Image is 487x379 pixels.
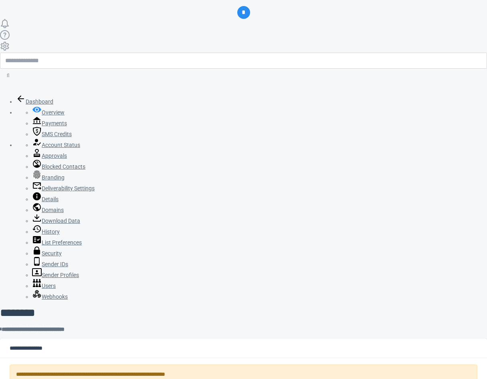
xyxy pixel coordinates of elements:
[32,239,82,246] a: List Preferences
[26,98,53,105] span: Dashboard
[42,228,60,235] span: History
[32,163,85,170] a: Blocked Contacts
[32,131,72,137] a: SMS Credits
[32,142,80,148] a: Account Status
[32,261,68,267] a: Sender IDs
[32,228,60,235] a: History
[32,196,59,202] a: Details
[42,120,67,126] span: Payments
[42,293,68,300] span: Webhooks
[42,142,80,148] span: Account Status
[32,272,79,278] a: Sender Profiles
[32,109,65,116] a: Overview
[32,293,68,300] a: Webhooks
[42,174,65,181] span: Branding
[42,239,82,246] span: List Preferences
[32,153,67,159] a: Approvals
[42,261,68,267] span: Sender IDs
[32,120,67,126] a: Payments
[32,207,64,213] a: Domains
[42,272,79,278] span: Sender Profiles
[42,185,95,192] span: Deliverability Settings
[42,283,56,289] span: Users
[42,218,80,224] span: Download Data
[16,98,53,105] a: Dashboard
[32,185,95,192] a: Deliverability Settings
[32,283,56,289] a: Users
[42,207,64,213] span: Domains
[32,250,62,257] a: Security
[42,131,72,137] span: SMS Credits
[42,196,59,202] span: Details
[42,109,65,116] span: Overview
[32,174,65,181] a: Branding
[42,163,85,170] span: Blocked Contacts
[42,250,62,257] span: Security
[42,153,67,159] span: Approvals
[32,218,80,224] a: Download Data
